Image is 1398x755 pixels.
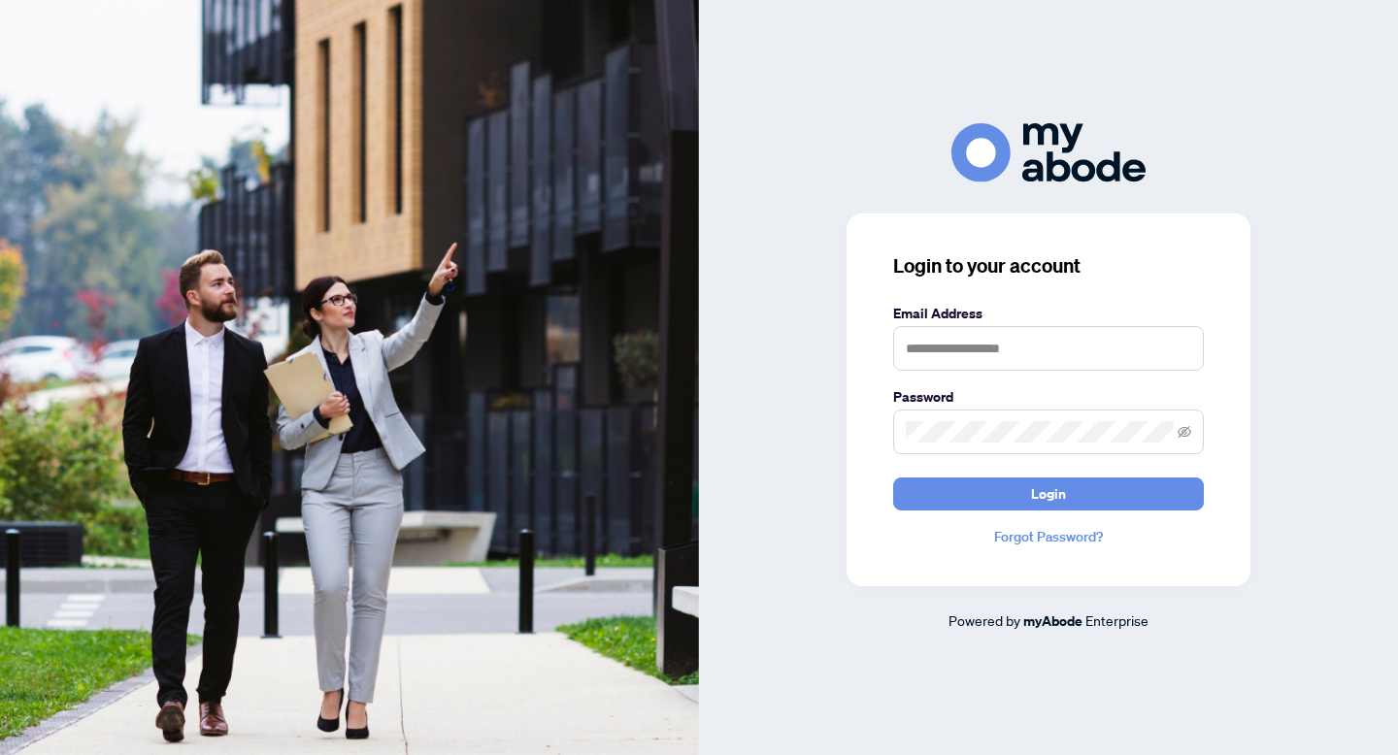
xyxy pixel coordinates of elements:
[893,303,1204,324] label: Email Address
[1085,611,1148,629] span: Enterprise
[893,386,1204,408] label: Password
[1031,478,1066,509] span: Login
[949,611,1020,629] span: Powered by
[951,123,1146,182] img: ma-logo
[1023,610,1082,632] a: myAbode
[893,252,1204,279] h3: Login to your account
[1178,425,1191,439] span: eye-invisible
[893,526,1204,547] a: Forgot Password?
[893,477,1204,510] button: Login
